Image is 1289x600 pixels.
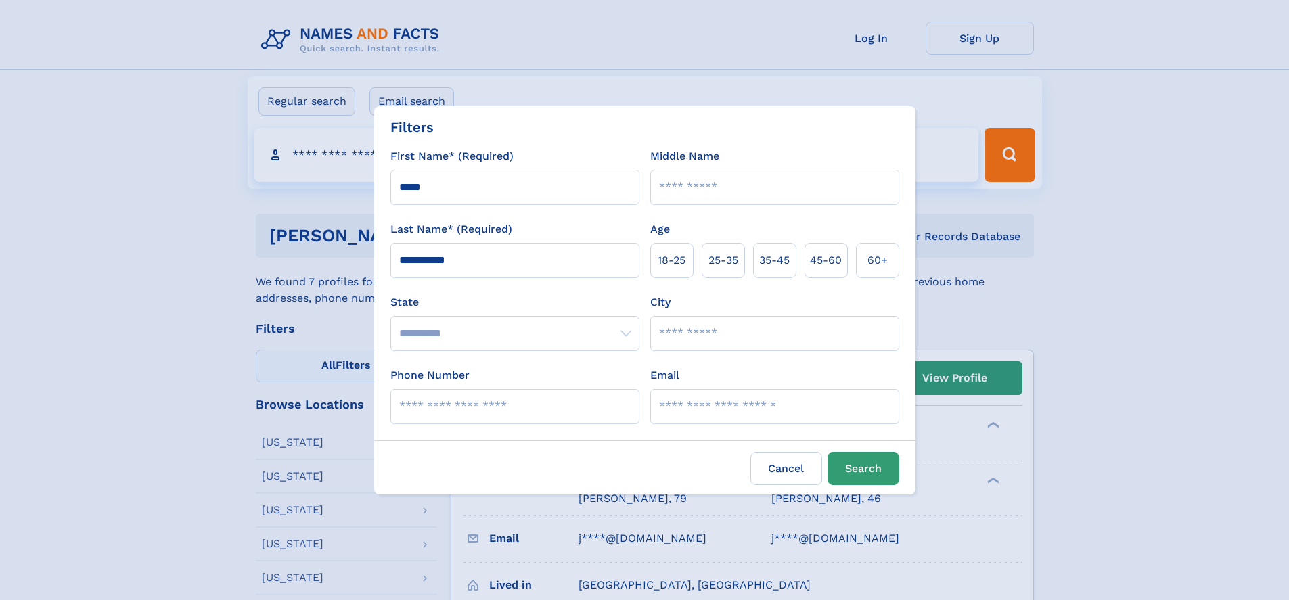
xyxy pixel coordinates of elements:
[759,252,790,269] span: 35‑45
[708,252,738,269] span: 25‑35
[750,452,822,485] label: Cancel
[390,148,514,164] label: First Name* (Required)
[650,367,679,384] label: Email
[810,252,842,269] span: 45‑60
[828,452,899,485] button: Search
[390,367,470,384] label: Phone Number
[650,148,719,164] label: Middle Name
[650,294,671,310] label: City
[390,117,434,137] div: Filters
[658,252,685,269] span: 18‑25
[867,252,888,269] span: 60+
[390,221,512,237] label: Last Name* (Required)
[390,294,639,310] label: State
[650,221,670,237] label: Age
